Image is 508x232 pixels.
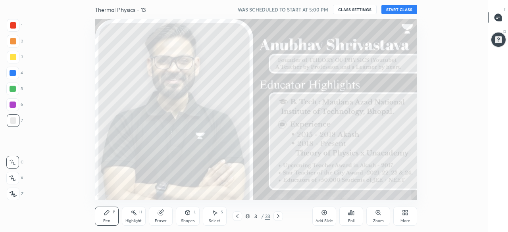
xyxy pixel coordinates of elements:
div: 3 [252,214,260,219]
div: Poll [348,219,354,223]
div: Z [7,188,23,200]
div: 5 [6,82,23,95]
p: T [504,6,506,12]
div: Select [209,219,220,223]
p: D [503,29,506,35]
div: Pen [103,219,110,223]
div: 7 [7,114,23,127]
div: More [400,219,410,223]
h4: Thermal Physics - 13 [95,6,146,13]
div: L [194,210,196,214]
div: C [6,156,23,169]
div: H [139,210,142,214]
div: Eraser [155,219,167,223]
div: 1 [7,19,23,32]
div: P [113,210,115,214]
div: S [221,210,223,214]
div: Highlight [125,219,142,223]
div: 4 [6,67,23,79]
div: 6 [6,98,23,111]
div: 3 [7,51,23,63]
button: START CLASS [381,5,417,14]
div: 2 [7,35,23,48]
div: / [261,214,264,219]
button: CLASS SETTINGS [333,5,377,14]
div: Zoom [373,219,384,223]
h5: WAS SCHEDULED TO START AT 5:00 PM [238,6,328,13]
div: Shapes [181,219,194,223]
div: X [6,172,23,184]
div: Add Slide [316,219,333,223]
div: 23 [265,213,270,220]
